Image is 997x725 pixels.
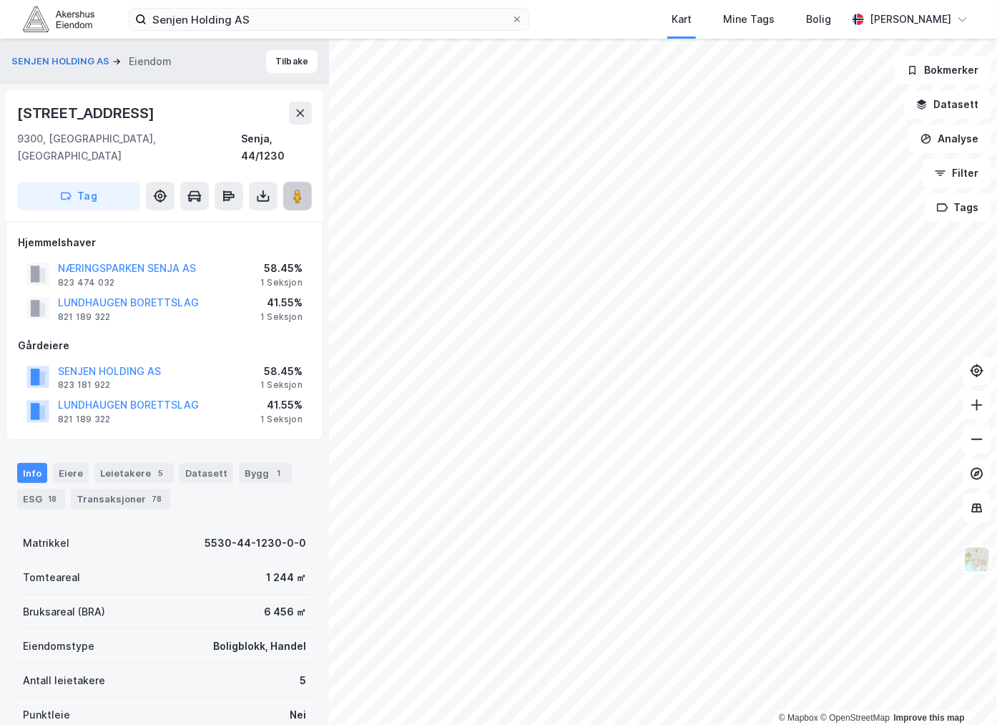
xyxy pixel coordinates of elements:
[894,713,965,723] a: Improve this map
[260,414,303,425] div: 1 Seksjon
[18,234,311,251] div: Hjemmelshaver
[260,260,303,277] div: 58.45%
[129,53,172,70] div: Eiendom
[17,130,242,165] div: 9300, [GEOGRAPHIC_DATA], [GEOGRAPHIC_DATA]
[923,159,991,188] button: Filter
[904,90,991,119] button: Datasett
[260,396,303,414] div: 41.55%
[264,603,306,621] div: 6 456 ㎡
[23,603,105,621] div: Bruksareal (BRA)
[779,713,818,723] a: Mapbox
[154,466,168,480] div: 5
[205,535,306,552] div: 5530-44-1230-0-0
[58,277,114,288] div: 823 474 032
[58,311,110,323] div: 821 189 322
[723,11,775,28] div: Mine Tags
[963,546,991,573] img: Z
[242,130,312,165] div: Senja, 44/1230
[11,54,112,69] button: SENJEN HOLDING AS
[45,492,59,506] div: 18
[870,11,951,28] div: [PERSON_NAME]
[23,638,94,655] div: Eiendomstype
[23,672,105,689] div: Antall leietakere
[260,277,303,288] div: 1 Seksjon
[272,466,286,480] div: 1
[239,463,292,483] div: Bygg
[17,182,140,210] button: Tag
[806,11,831,28] div: Bolig
[925,193,991,222] button: Tags
[23,706,70,724] div: Punktleie
[260,311,303,323] div: 1 Seksjon
[53,463,89,483] div: Eiere
[266,569,306,586] div: 1 244 ㎡
[180,463,233,483] div: Datasett
[94,463,174,483] div: Leietakere
[17,463,47,483] div: Info
[266,50,318,73] button: Tilbake
[149,492,164,506] div: 78
[58,379,110,391] div: 823 181 922
[23,535,69,552] div: Matrikkel
[147,9,511,30] input: Søk på adresse, matrikkel, gårdeiere, leietakere eller personer
[895,56,991,84] button: Bokmerker
[58,414,110,425] div: 821 189 322
[260,379,303,391] div: 1 Seksjon
[260,363,303,380] div: 58.45%
[300,672,306,689] div: 5
[260,294,303,311] div: 41.55%
[925,656,997,725] iframe: Chat Widget
[672,11,692,28] div: Kart
[17,489,65,509] div: ESG
[17,102,157,125] div: [STREET_ADDRESS]
[290,706,306,724] div: Nei
[213,638,306,655] div: Boligblokk, Handel
[23,569,80,586] div: Tomteareal
[71,489,170,509] div: Transaksjoner
[925,656,997,725] div: Kontrollprogram for chat
[18,337,311,354] div: Gårdeiere
[908,125,991,153] button: Analyse
[820,713,890,723] a: OpenStreetMap
[23,6,94,31] img: akershus-eiendom-logo.9091f326c980b4bce74ccdd9f866810c.svg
